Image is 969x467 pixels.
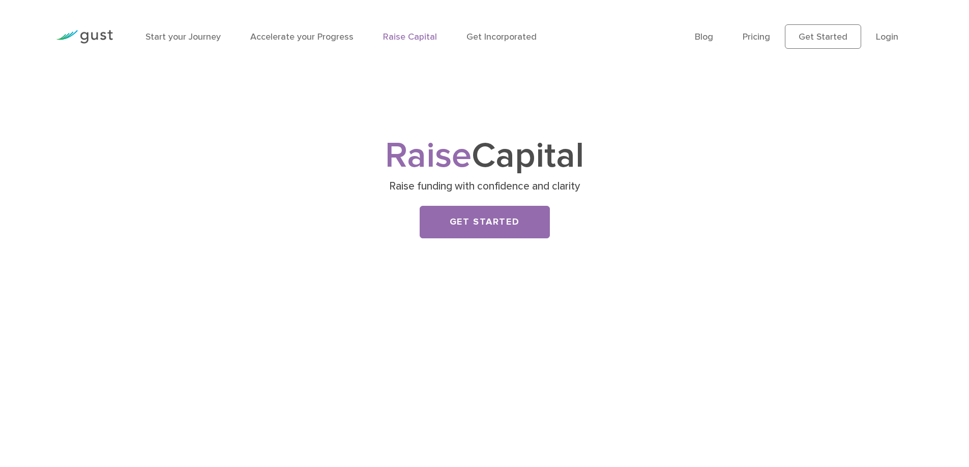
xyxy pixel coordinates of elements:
a: Get Started [420,206,550,238]
h1: Capital [284,140,686,172]
a: Blog [695,32,713,42]
span: Raise [385,134,472,177]
a: Get Incorporated [466,32,537,42]
a: Pricing [743,32,770,42]
img: Gust Logo [56,30,113,44]
a: Accelerate your Progress [250,32,354,42]
a: Raise Capital [383,32,437,42]
p: Raise funding with confidence and clarity [287,179,682,194]
a: Login [876,32,898,42]
a: Start your Journey [145,32,221,42]
a: Get Started [785,24,861,49]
